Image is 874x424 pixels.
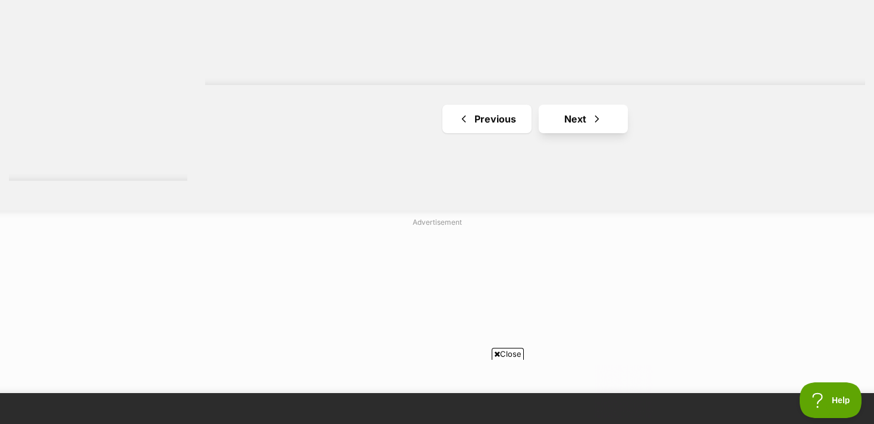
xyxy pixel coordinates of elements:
a: Next page [539,105,628,133]
a: Previous page [442,105,532,133]
nav: Pagination [205,105,865,133]
iframe: Advertisement [221,365,653,418]
span: Close [492,348,524,360]
iframe: Advertisement [149,233,725,381]
iframe: Help Scout Beacon - Open [800,382,862,418]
